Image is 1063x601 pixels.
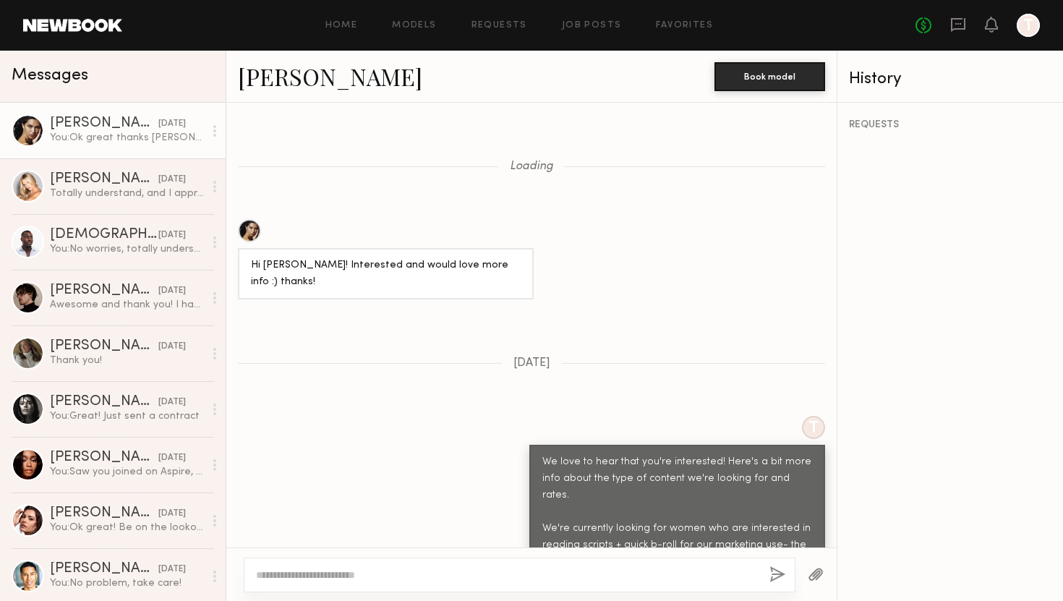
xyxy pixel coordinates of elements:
[50,284,158,298] div: [PERSON_NAME]
[50,562,158,576] div: [PERSON_NAME]
[325,21,358,30] a: Home
[50,172,158,187] div: [PERSON_NAME]
[50,242,204,256] div: You: No worries, totally understand!
[158,173,186,187] div: [DATE]
[158,451,186,465] div: [DATE]
[158,396,186,409] div: [DATE]
[1017,14,1040,37] a: T
[50,409,204,423] div: You: Great! Just sent a contract
[50,506,158,521] div: [PERSON_NAME]
[251,257,521,291] div: Hi [PERSON_NAME]! Interested and would love more info :) thanks!
[513,357,550,370] span: [DATE]
[158,284,186,298] div: [DATE]
[849,71,1051,88] div: History
[714,69,825,82] a: Book model
[50,451,158,465] div: [PERSON_NAME]
[50,298,204,312] div: Awesome and thank you! I have gone ahead and signed up. Please let me know if you need anything e...
[50,116,158,131] div: [PERSON_NAME]
[714,62,825,91] button: Book model
[562,21,622,30] a: Job Posts
[50,187,204,200] div: Totally understand, and I appreciate you keeping me in mind for future projects! I really admire ...
[158,117,186,131] div: [DATE]
[50,354,204,367] div: Thank you!
[12,67,88,84] span: Messages
[50,465,204,479] div: You: Saw you joined on Aspire, thanks [PERSON_NAME]! Be on the lookout for a contract and welcome...
[50,521,204,534] div: You: Ok great! Be on the lookout for a contract and welcome email - will send either [DATE] or [D...
[656,21,713,30] a: Favorites
[471,21,527,30] a: Requests
[158,340,186,354] div: [DATE]
[510,161,553,173] span: Loading
[238,61,422,92] a: [PERSON_NAME]
[158,563,186,576] div: [DATE]
[849,120,1051,130] div: REQUESTS
[50,576,204,590] div: You: No problem, take care!
[50,131,204,145] div: You: Ok great thanks [PERSON_NAME]!
[50,395,158,409] div: [PERSON_NAME]
[50,228,158,242] div: [DEMOGRAPHIC_DATA][PERSON_NAME]
[158,507,186,521] div: [DATE]
[50,339,158,354] div: [PERSON_NAME]
[158,229,186,242] div: [DATE]
[392,21,436,30] a: Models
